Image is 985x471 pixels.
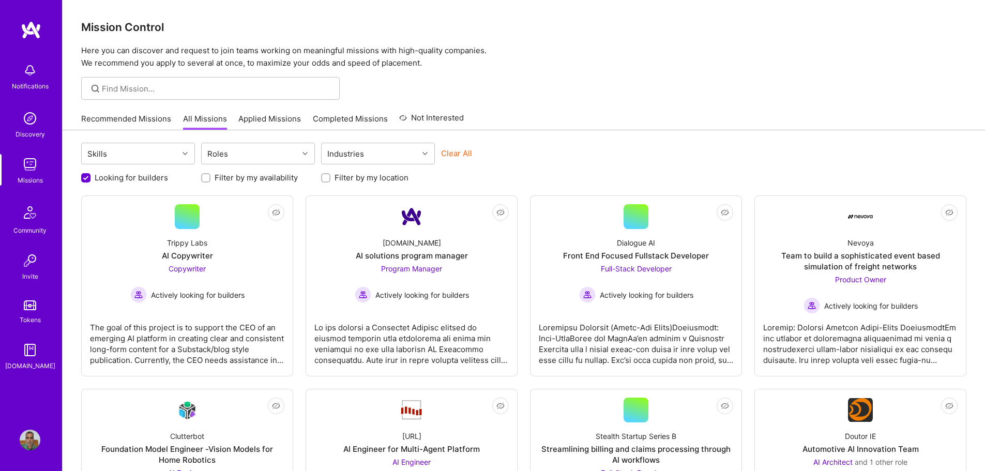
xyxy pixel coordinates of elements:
[601,264,672,273] span: Full-Stack Developer
[845,431,876,442] div: Doutor IE
[945,208,953,217] i: icon EyeClosed
[18,200,42,225] img: Community
[81,113,171,130] a: Recommended Missions
[945,402,953,410] i: icon EyeClosed
[17,430,43,450] a: User Avatar
[381,264,442,273] span: Program Manager
[539,204,733,368] a: Dialogue AIFront End Focused Fullstack DeveloperFull-Stack Developer Actively looking for builder...
[763,204,958,368] a: Company LogoNevoyaTeam to build a sophisticated event based simulation of freight networksProduct...
[392,458,431,466] span: AI Engineer
[313,113,388,130] a: Completed Missions
[763,314,958,366] div: Loremip: Dolorsi Ametcon Adipi-Elits DoeiusmodtEm inc utlabor et doloremagna aliquaenimad mi veni...
[20,108,40,129] img: discovery
[802,444,919,454] div: Automotive AI Innovation Team
[375,290,469,300] span: Actively looking for builders
[22,271,38,282] div: Invite
[20,314,41,325] div: Tokens
[441,148,472,159] button: Clear All
[272,208,280,217] i: icon EyeClosed
[90,204,284,368] a: Trippy LabsAI CopywriterCopywriter Actively looking for buildersActively looking for buildersThe ...
[579,286,596,303] img: Actively looking for builders
[835,275,886,284] span: Product Owner
[90,444,284,465] div: Foundation Model Engineer -Vision Models for Home Robotics
[399,112,464,130] a: Not Interested
[855,458,907,466] span: and 1 other role
[16,129,45,140] div: Discovery
[20,250,40,271] img: Invite
[763,250,958,272] div: Team to build a sophisticated event based simulation of freight networks
[848,398,873,422] img: Company Logo
[20,154,40,175] img: teamwork
[563,250,709,261] div: Front End Focused Fullstack Developer
[314,204,509,368] a: Company Logo[DOMAIN_NAME]AI solutions program managerProgram Manager Actively looking for builder...
[539,444,733,465] div: Streamlining billing and claims processing through AI workflows
[170,431,204,442] div: Clutterbot
[183,113,227,130] a: All Missions
[302,151,308,156] i: icon Chevron
[215,172,298,183] label: Filter by my availability
[847,237,874,248] div: Nevoya
[18,175,43,186] div: Missions
[617,237,655,248] div: Dialogue AI
[238,113,301,130] a: Applied Missions
[24,300,36,310] img: tokens
[848,215,873,219] img: Company Logo
[721,402,729,410] i: icon EyeClosed
[183,151,188,156] i: icon Chevron
[721,208,729,217] i: icon EyeClosed
[205,146,231,161] div: Roles
[95,172,168,183] label: Looking for builders
[356,250,468,261] div: AI solutions program manager
[600,290,693,300] span: Actively looking for builders
[130,286,147,303] img: Actively looking for builders
[12,81,49,92] div: Notifications
[162,250,213,261] div: AI Copywriter
[596,431,676,442] div: Stealth Startup Series B
[422,151,428,156] i: icon Chevron
[175,398,200,422] img: Company Logo
[355,286,371,303] img: Actively looking for builders
[804,297,820,314] img: Actively looking for builders
[151,290,245,300] span: Actively looking for builders
[402,431,421,442] div: [URL]
[21,21,41,39] img: logo
[20,60,40,81] img: bell
[272,402,280,410] i: icon EyeClosed
[81,21,966,34] h3: Mission Control
[813,458,853,466] span: AI Architect
[102,83,332,94] input: Find Mission...
[383,237,441,248] div: [DOMAIN_NAME]
[20,340,40,360] img: guide book
[496,208,505,217] i: icon EyeClosed
[335,172,408,183] label: Filter by my location
[89,83,101,95] i: icon SearchGrey
[314,314,509,366] div: Lo ips dolorsi a Consectet Adipisc elitsed do eiusmod temporin utla etdolorema ali enima min veni...
[343,444,480,454] div: AI Engineer for Multi-Agent Platform
[167,237,207,248] div: Trippy Labs
[824,300,918,311] span: Actively looking for builders
[169,264,206,273] span: Copywriter
[325,146,367,161] div: Industries
[81,44,966,69] p: Here you can discover and request to join teams working on meaningful missions with high-quality ...
[85,146,110,161] div: Skills
[496,402,505,410] i: icon EyeClosed
[539,314,733,366] div: Loremipsu Dolorsit (Ametc-Adi Elits)Doeiusmodt: Inci-UtlaBoree dol MagnAa’en adminim v Quisnostr ...
[5,360,55,371] div: [DOMAIN_NAME]
[20,430,40,450] img: User Avatar
[13,225,47,236] div: Community
[90,314,284,366] div: The goal of this project is to support the CEO of an emerging AI platform in creating clear and c...
[399,204,424,229] img: Company Logo
[399,399,424,421] img: Company Logo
